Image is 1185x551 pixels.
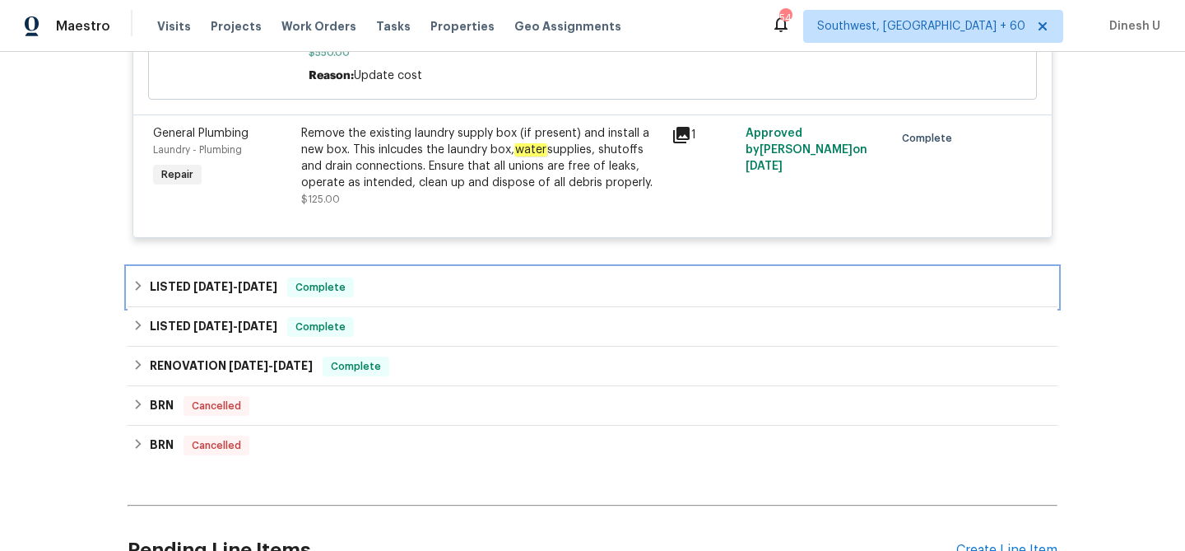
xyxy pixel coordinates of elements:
[211,18,262,35] span: Projects
[746,161,783,172] span: [DATE]
[153,145,242,155] span: Laundry - Plumbing
[238,281,277,292] span: [DATE]
[289,319,352,335] span: Complete
[289,279,352,296] span: Complete
[514,143,547,156] em: water
[273,360,313,371] span: [DATE]
[155,166,200,183] span: Repair
[671,125,736,145] div: 1
[229,360,313,371] span: -
[281,18,356,35] span: Work Orders
[301,194,340,204] span: $125.00
[301,125,662,191] div: Remove the existing laundry supply box (if present) and install a new box. This inlcudes the laun...
[309,44,877,61] span: $550.00
[324,358,388,375] span: Complete
[238,320,277,332] span: [DATE]
[150,436,174,455] h6: BRN
[376,21,411,32] span: Tasks
[1103,18,1160,35] span: Dinesh U
[902,130,959,147] span: Complete
[193,281,233,292] span: [DATE]
[430,18,495,35] span: Properties
[150,396,174,416] h6: BRN
[157,18,191,35] span: Visits
[354,70,422,82] span: Update cost
[150,278,277,297] h6: LISTED
[193,281,277,292] span: -
[185,437,248,454] span: Cancelled
[817,18,1025,35] span: Southwest, [GEOGRAPHIC_DATA] + 60
[128,268,1057,307] div: LISTED [DATE]-[DATE]Complete
[193,320,233,332] span: [DATE]
[746,128,867,172] span: Approved by [PERSON_NAME] on
[150,357,313,376] h6: RENOVATION
[229,360,268,371] span: [DATE]
[128,347,1057,386] div: RENOVATION [DATE]-[DATE]Complete
[193,320,277,332] span: -
[153,128,249,139] span: General Plumbing
[128,307,1057,347] div: LISTED [DATE]-[DATE]Complete
[128,386,1057,426] div: BRN Cancelled
[514,18,621,35] span: Geo Assignments
[150,317,277,337] h6: LISTED
[128,426,1057,465] div: BRN Cancelled
[309,70,354,82] span: Reason:
[779,10,791,26] div: 548
[185,398,248,414] span: Cancelled
[56,18,110,35] span: Maestro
